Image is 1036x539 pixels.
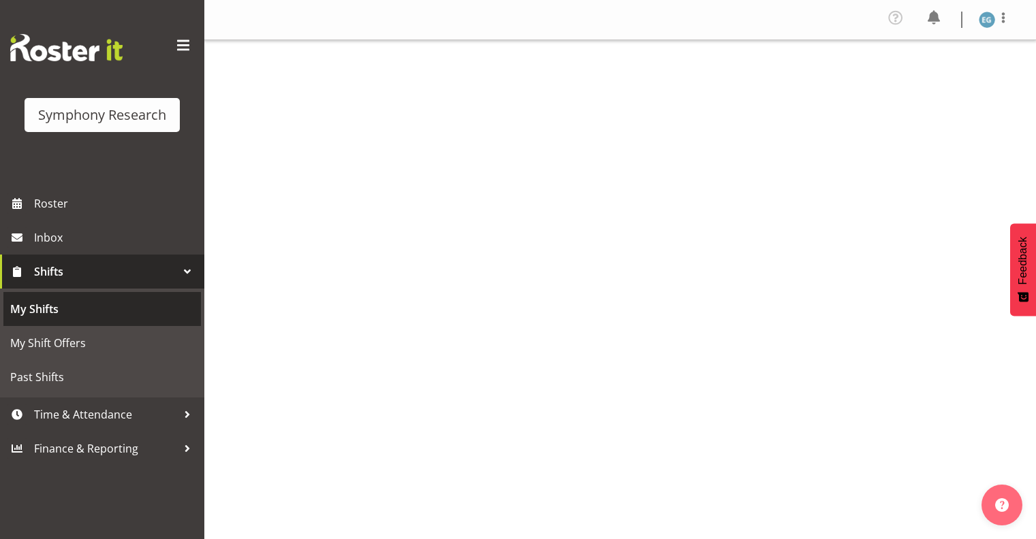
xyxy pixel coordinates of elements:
a: My Shifts [3,292,201,326]
span: My Shift Offers [10,333,194,353]
span: Shifts [34,261,177,282]
span: Finance & Reporting [34,438,177,459]
div: Symphony Research [38,105,166,125]
span: Feedback [1017,237,1029,284]
span: Roster [34,193,198,214]
a: Past Shifts [3,360,201,394]
button: Feedback - Show survey [1010,223,1036,316]
span: Past Shifts [10,367,194,387]
span: My Shifts [10,299,194,319]
img: help-xxl-2.png [995,498,1009,512]
img: Rosterit website logo [10,34,123,61]
img: evelyn-gray1866.jpg [979,12,995,28]
span: Time & Attendance [34,404,177,425]
span: Inbox [34,227,198,248]
a: My Shift Offers [3,326,201,360]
